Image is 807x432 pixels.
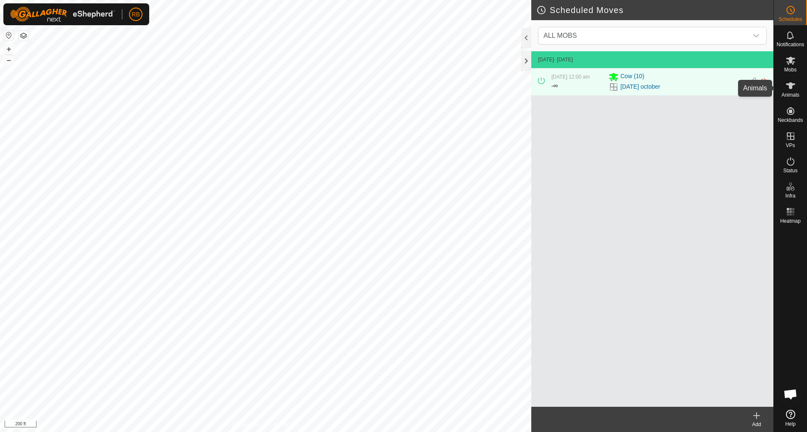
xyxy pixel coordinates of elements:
[18,31,29,41] button: Map Layers
[232,421,264,429] a: Privacy Policy
[543,32,577,39] span: ALL MOBS
[540,27,748,44] span: ALL MOBS
[551,74,590,80] span: [DATE] 12:00 am
[620,72,644,82] span: Cow (10)
[785,421,796,427] span: Help
[538,57,554,63] span: [DATE]
[4,30,14,40] button: Reset Map
[785,193,795,198] span: Infra
[778,382,803,407] div: Open chat
[10,7,115,22] img: Gallagher Logo
[774,406,807,430] a: Help
[760,77,768,86] img: Turn off schedule move
[551,81,558,91] div: -
[536,5,773,15] h2: Scheduled Moves
[783,168,797,173] span: Status
[748,27,765,44] div: dropdown trigger
[554,57,573,63] span: - [DATE]
[4,55,14,65] button: –
[740,421,773,428] div: Add
[778,17,802,22] span: Schedules
[777,42,804,47] span: Notifications
[274,421,299,429] a: Contact Us
[739,77,744,86] span: ∞
[132,10,140,19] span: RB
[786,143,795,148] span: VPs
[784,67,796,72] span: Mobs
[4,44,14,54] button: +
[781,92,799,97] span: Animals
[780,219,801,224] span: Heatmap
[620,82,660,91] a: [DATE] october
[553,82,558,89] span: ∞
[778,118,803,123] span: Neckbands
